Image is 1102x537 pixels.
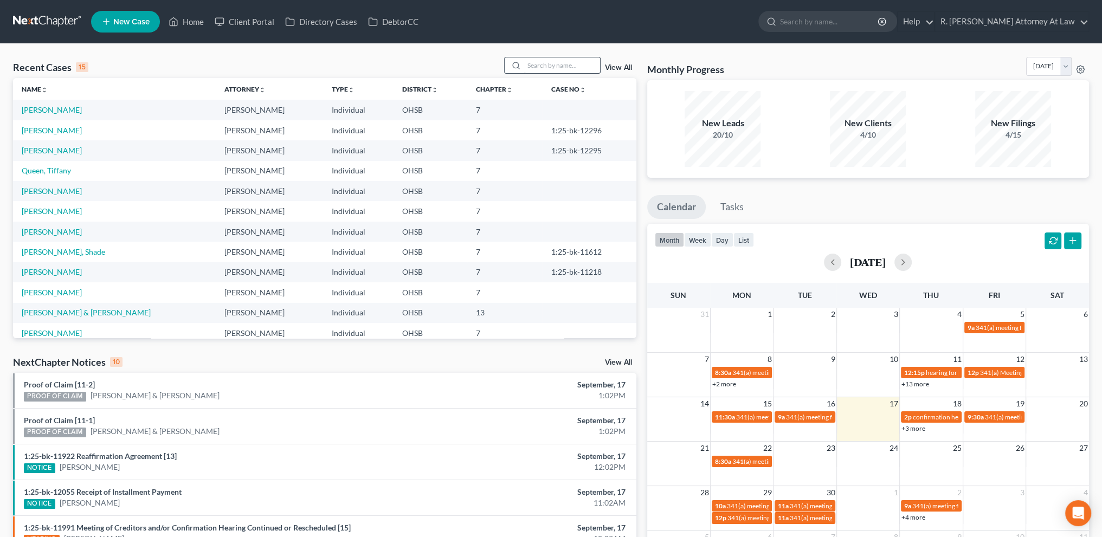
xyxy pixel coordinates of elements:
a: [PERSON_NAME] [22,288,82,297]
div: New Clients [830,117,906,130]
td: 7 [467,140,543,160]
div: September, 17 [432,522,626,533]
td: 1:25-bk-11218 [542,262,636,282]
span: 341(a) meeting for [PERSON_NAME] [736,413,841,421]
div: Recent Cases [13,61,88,74]
span: 30 [826,486,836,499]
a: Chapterunfold_more [476,85,513,93]
span: 8:30a [715,368,731,377]
a: View All [605,64,632,72]
a: R. [PERSON_NAME] Attorney At Law [935,12,1088,31]
td: [PERSON_NAME] [216,181,323,201]
td: [PERSON_NAME] [216,323,323,343]
span: 2 [830,308,836,321]
td: [PERSON_NAME] [216,120,323,140]
span: 9a [904,502,911,510]
span: 26 [1015,442,1026,455]
span: 1 [766,308,773,321]
td: [PERSON_NAME] [216,222,323,242]
td: 1:25-bk-12295 [542,140,636,160]
td: 7 [467,181,543,201]
span: 12:15p [904,368,925,377]
span: 11:30a [715,413,735,421]
i: unfold_more [506,87,513,93]
span: Thu [923,290,939,300]
a: [PERSON_NAME] [22,126,82,135]
div: 10 [110,357,123,367]
a: Home [163,12,209,31]
td: OHSB [394,181,467,201]
a: Attorneyunfold_more [224,85,266,93]
td: Individual [323,181,394,201]
a: [PERSON_NAME] [60,462,120,473]
td: Individual [323,303,394,323]
a: Help [898,12,934,31]
span: 27 [1078,442,1089,455]
td: OHSB [394,100,467,120]
span: 17 [888,397,899,410]
span: 29 [762,486,773,499]
span: Wed [859,290,877,300]
a: [PERSON_NAME] [22,267,82,276]
span: hearing for [PERSON_NAME] [926,368,1009,377]
input: Search by name... [780,11,879,31]
a: Directory Cases [280,12,363,31]
a: [PERSON_NAME] [22,206,82,216]
div: 4/15 [975,130,1051,140]
td: 13 [467,303,543,323]
a: Queen, Tiffany [22,166,71,175]
td: [PERSON_NAME] [216,140,323,160]
td: Individual [323,201,394,221]
td: 7 [467,282,543,302]
div: 1:02PM [432,426,626,437]
span: 14 [699,397,710,410]
td: [PERSON_NAME] [216,201,323,221]
td: Individual [323,282,394,302]
div: New Leads [685,117,761,130]
td: OHSB [394,201,467,221]
td: OHSB [394,120,467,140]
a: 1:25-bk-11922 Reaffirmation Agreement [13] [24,451,177,461]
td: OHSB [394,323,467,343]
div: NOTICE [24,499,55,509]
span: 31 [699,308,710,321]
div: New Filings [975,117,1051,130]
a: DebtorCC [363,12,424,31]
a: 1:25-bk-11991 Meeting of Creditors and/or Confirmation Hearing Continued or Rescheduled [15] [24,523,351,532]
span: 25 [952,442,963,455]
span: 28 [699,486,710,499]
a: [PERSON_NAME], Shade [22,247,105,256]
span: 15 [762,397,773,410]
span: 3 [1019,486,1026,499]
a: +3 more [901,424,925,432]
div: 12:02PM [432,462,626,473]
span: 3 [893,308,899,321]
span: 11a [778,502,789,510]
span: 341(a) meeting for [PERSON_NAME] [912,502,1017,510]
td: OHSB [394,222,467,242]
td: [PERSON_NAME] [216,242,323,262]
a: [PERSON_NAME] [60,497,120,508]
span: 9a [968,324,975,332]
h2: [DATE] [850,256,886,268]
a: +2 more [712,380,736,388]
td: 7 [467,201,543,221]
i: unfold_more [431,87,438,93]
span: confirmation hearing for [PERSON_NAME] [913,413,1035,421]
span: 19 [1015,397,1026,410]
span: 21 [699,442,710,455]
span: 341(a) meeting for [PERSON_NAME] III & [PERSON_NAME] [732,457,902,465]
span: 20 [1078,397,1089,410]
button: list [733,232,754,247]
div: 4/10 [830,130,906,140]
div: PROOF OF CLAIM [24,392,86,402]
i: unfold_more [579,87,585,93]
span: 12p [968,368,979,377]
span: 9:30a [968,413,984,421]
td: OHSB [394,140,467,160]
span: Sat [1051,290,1064,300]
a: Districtunfold_more [402,85,438,93]
span: 6 [1082,308,1089,321]
span: Fri [989,290,1000,300]
span: New Case [113,18,150,26]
